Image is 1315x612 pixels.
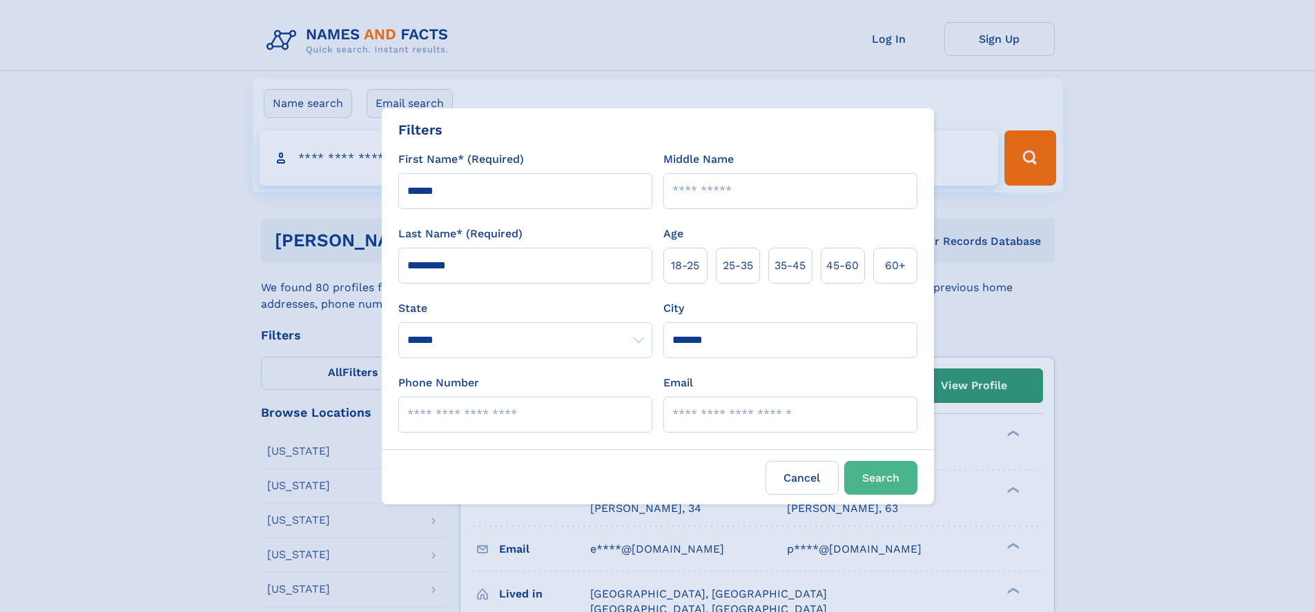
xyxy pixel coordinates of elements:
label: Middle Name [663,151,734,168]
label: State [398,300,652,317]
label: Email [663,375,693,391]
span: 60+ [885,257,906,274]
span: 25‑35 [723,257,753,274]
label: City [663,300,684,317]
button: Search [844,461,917,495]
label: Phone Number [398,375,479,391]
span: 35‑45 [775,257,806,274]
label: Cancel [766,461,839,495]
span: 45‑60 [826,257,859,274]
label: Age [663,226,683,242]
label: First Name* (Required) [398,151,524,168]
div: Filters [398,119,442,140]
label: Last Name* (Required) [398,226,523,242]
span: 18‑25 [671,257,699,274]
